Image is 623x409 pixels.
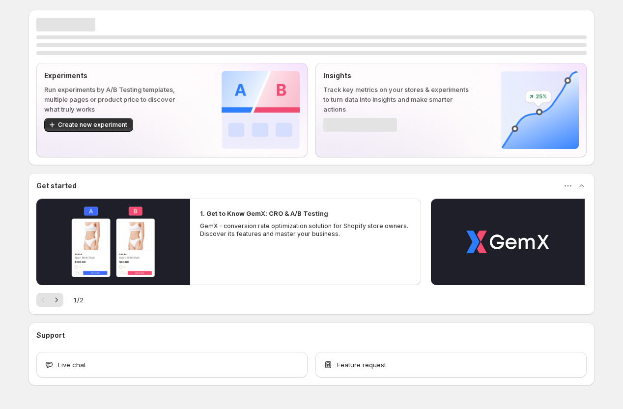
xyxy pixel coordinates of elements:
[36,181,77,191] h3: Get started
[337,360,386,370] span: Feature request
[431,199,585,285] button: Play video
[200,222,411,238] p: GemX - conversion rate optimization solution for Shopify store owners. Discover its features and ...
[44,85,190,114] p: Run experiments by A/B Testing templates, multiple pages or product price to discover what truly ...
[58,360,86,370] span: Live chat
[323,85,469,114] p: Track key metrics on your stores & experiments to turn data into insights and make smarter actions
[73,295,84,305] span: 1 / 2
[200,208,328,218] h2: 1. Get to Know GemX: CRO & A/B Testing
[501,71,579,149] img: Insights
[50,293,63,307] button: Next
[36,293,63,307] nav: Pagination
[323,71,469,81] p: Insights
[222,71,300,149] img: Experiments
[36,330,65,340] h3: Support
[44,118,133,132] button: Create new experiment
[44,71,190,81] p: Experiments
[58,121,127,129] span: Create new experiment
[36,199,190,285] button: Play video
